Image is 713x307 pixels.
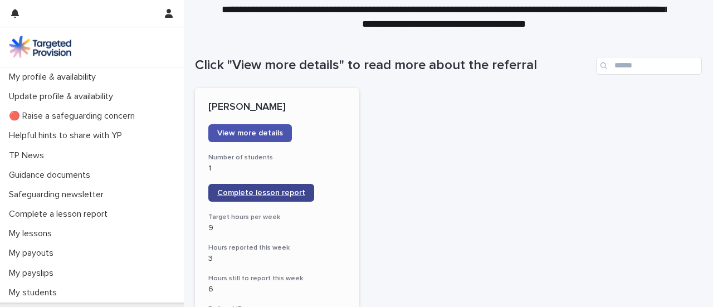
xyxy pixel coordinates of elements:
[4,130,131,141] p: Helpful hints to share with YP
[4,209,116,220] p: Complete a lesson report
[208,124,292,142] a: View more details
[208,254,346,264] p: 3
[217,129,283,137] span: View more details
[4,170,99,181] p: Guidance documents
[4,287,66,298] p: My students
[208,184,314,202] a: Complete lesson report
[4,150,53,161] p: TP News
[208,164,346,173] p: 1
[208,274,346,283] h3: Hours still to report this week
[4,111,144,121] p: 🔴 Raise a safeguarding concern
[4,91,122,102] p: Update profile & availability
[208,101,346,114] p: [PERSON_NAME]
[195,57,592,74] h1: Click "View more details" to read more about the referral
[208,153,346,162] h3: Number of students
[208,223,346,233] p: 9
[4,189,113,200] p: Safeguarding newsletter
[217,189,305,197] span: Complete lesson report
[4,72,105,82] p: My profile & availability
[4,228,61,239] p: My lessons
[9,36,71,58] img: M5nRWzHhSzIhMunXDL62
[208,213,346,222] h3: Target hours per week
[4,268,62,279] p: My payslips
[208,243,346,252] h3: Hours reported this week
[596,57,702,75] input: Search
[4,248,62,259] p: My payouts
[208,285,346,294] p: 6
